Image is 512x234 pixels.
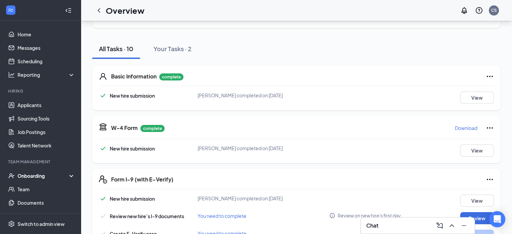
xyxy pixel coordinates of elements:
[366,222,378,229] h3: Chat
[110,196,155,202] span: New hire submission
[18,98,75,112] a: Applicants
[448,222,456,230] svg: ChevronUp
[491,7,497,13] div: CS
[18,172,69,179] div: Onboarding
[454,123,478,133] button: Download
[106,5,144,16] h1: Overview
[111,176,173,183] h5: Form I-9 (with E-Verify)
[110,213,184,219] span: Review new hire’s I-9 documents
[18,41,75,55] a: Messages
[460,212,494,224] button: Review
[95,6,103,14] svg: ChevronLeft
[198,195,283,201] span: [PERSON_NAME] completed on [DATE]
[99,175,107,183] svg: FormI9EVerifyIcon
[18,125,75,139] a: Job Postings
[460,144,494,157] button: View
[18,55,75,68] a: Scheduling
[99,144,107,153] svg: Checkmark
[99,44,133,53] div: All Tasks · 10
[8,221,15,227] svg: Settings
[99,123,107,131] svg: TaxGovernmentIcon
[153,44,192,53] div: Your Tasks · 2
[8,159,74,165] div: Team Management
[460,222,468,230] svg: Minimize
[18,28,75,41] a: Home
[110,145,155,152] span: New hire submission
[8,88,74,94] div: Hiring
[18,112,75,125] a: Sourcing Tools
[436,222,444,230] svg: ComposeMessage
[159,73,183,80] p: complete
[458,220,469,231] button: Minimize
[329,212,335,219] svg: Info
[486,175,494,183] svg: Ellipses
[455,125,477,131] p: Download
[111,73,157,80] h5: Basic Information
[110,93,155,99] span: New hire submission
[18,139,75,152] a: Talent Network
[198,92,283,98] span: [PERSON_NAME] completed on [DATE]
[8,172,15,179] svg: UserCheck
[486,72,494,80] svg: Ellipses
[446,220,457,231] button: ChevronUp
[7,7,14,13] svg: WorkstreamLogo
[486,124,494,132] svg: Ellipses
[140,125,165,132] p: complete
[99,92,107,100] svg: Checkmark
[18,182,75,196] a: Team
[65,7,72,14] svg: Collapse
[18,221,65,227] div: Switch to admin view
[198,145,283,151] span: [PERSON_NAME] completed on [DATE]
[18,196,75,209] a: Documents
[434,220,445,231] button: ComposeMessage
[8,71,15,78] svg: Analysis
[18,209,75,223] a: SurveysCrown
[99,195,107,203] svg: Checkmark
[460,195,494,207] button: View
[338,212,401,219] span: Review on new hire's first day
[489,211,505,227] div: Open Intercom Messenger
[99,72,107,80] svg: User
[460,6,468,14] svg: Notifications
[18,71,75,78] div: Reporting
[460,92,494,104] button: View
[198,213,246,219] span: You need to complete
[475,6,483,14] svg: QuestionInfo
[111,124,138,132] h5: W-4 Form
[99,212,107,220] svg: Checkmark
